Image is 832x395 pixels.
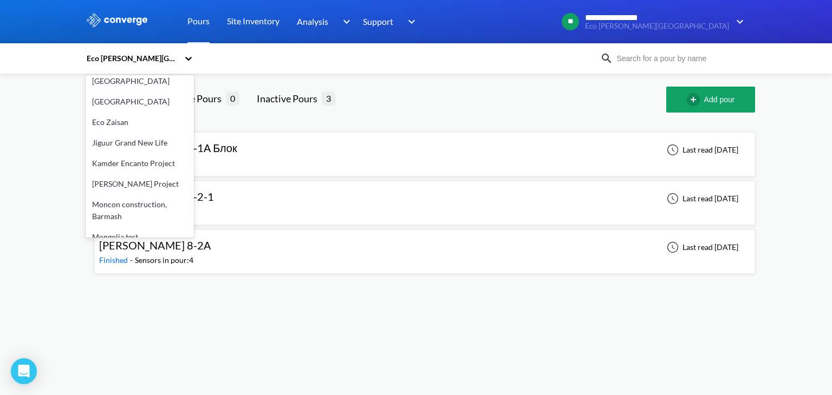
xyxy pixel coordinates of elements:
[86,153,194,174] div: Kamder Encanto Project
[363,15,393,28] span: Support
[585,22,729,30] span: Eco [PERSON_NAME][GEOGRAPHIC_DATA]
[94,242,755,251] a: [PERSON_NAME] 8-2АFinished-Sensors in pour:4Last read [DATE]
[661,192,742,205] div: Last read [DATE]
[86,133,194,153] div: Jiguur Grand New Life
[94,193,755,202] a: [PERSON_NAME] 8-2-1Finished-Sensors in pour:5Last read [DATE]
[661,143,742,156] div: Last read [DATE]
[168,91,226,106] div: Active Pours
[135,254,193,266] div: Sensors in pour: 4
[86,91,194,112] div: [GEOGRAPHIC_DATA]
[130,255,135,265] span: -
[257,91,322,106] div: Inactive Pours
[297,15,328,28] span: Analysis
[86,52,179,64] div: Eco [PERSON_NAME][GEOGRAPHIC_DATA]
[666,87,755,113] button: Add pour
[11,358,37,384] div: Open Intercom Messenger
[86,13,148,27] img: logo_ewhite.svg
[99,141,237,154] span: [PERSON_NAME] 8-1А Блок
[99,239,211,252] span: [PERSON_NAME] 8-2А
[94,144,755,154] a: [PERSON_NAME] 8-1А БлокFinished-Sensors in pour:5Last read [DATE]
[86,194,194,227] div: Moncon construction, Barmash
[322,91,335,105] span: 3
[336,15,353,28] img: downArrow.svg
[729,15,746,28] img: downArrow.svg
[661,241,742,254] div: Last read [DATE]
[687,93,704,106] img: add-circle-outline.svg
[226,91,239,105] span: 0
[401,15,418,28] img: downArrow.svg
[613,52,744,64] input: Search for a pour by name
[600,52,613,65] img: icon-search.svg
[86,174,194,194] div: [PERSON_NAME] Project
[86,112,194,133] div: Eco Zaisan
[86,59,194,91] div: Eco [PERSON_NAME][GEOGRAPHIC_DATA]
[99,255,130,265] span: Finished
[86,227,194,247] div: Mongolia test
